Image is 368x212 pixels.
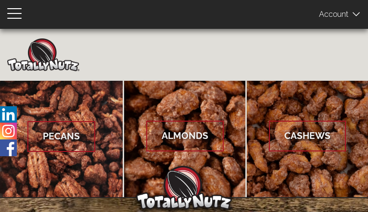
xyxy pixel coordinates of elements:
img: Home [7,38,79,71]
a: Almonds [124,81,246,198]
span: Pecans [27,121,95,151]
span: Cashews [269,121,346,151]
img: Totally Nutz Logo [136,166,232,210]
span: Almonds [146,121,224,151]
